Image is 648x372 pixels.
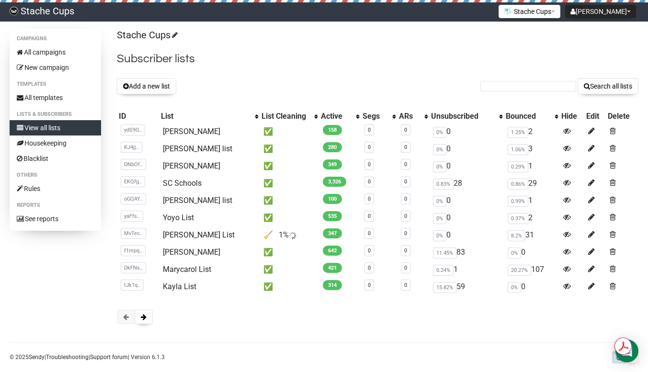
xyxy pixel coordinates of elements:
[10,181,101,196] a: Rules
[368,179,371,185] a: 0
[508,265,531,276] span: 20.27%
[29,354,45,361] a: Sendy
[429,110,504,123] th: Unsubscribed: No sort applied, activate to apply an ascending sort
[10,45,101,60] a: All campaigns
[404,248,407,254] a: 0
[163,282,196,291] a: Kayla List
[117,50,638,68] h2: Subscriber lists
[321,112,351,121] div: Active
[508,230,525,241] span: 8.2%
[608,112,637,121] div: Delete
[163,248,220,257] a: [PERSON_NAME]
[323,280,342,290] span: 314
[159,110,260,123] th: List: No sort applied, activate to apply an ascending sort
[117,110,159,123] th: ID: No sort applied, sorting is disabled
[163,161,220,170] a: [PERSON_NAME]
[433,179,454,190] span: 0.83%
[404,179,407,185] a: 0
[504,7,512,15] img: 1.png
[504,192,559,209] td: 1
[121,176,145,187] span: EKQfg..
[433,196,446,207] span: 0%
[163,127,220,136] a: [PERSON_NAME]
[323,194,342,204] span: 100
[433,213,446,224] span: 0%
[508,196,528,207] span: 0.99%
[121,228,146,239] span: MvTec..
[586,112,603,121] div: Edit
[508,161,528,172] span: 0.29%
[368,282,371,288] a: 0
[578,78,638,94] button: Search all lists
[10,211,101,226] a: See reports
[433,230,446,241] span: 0%
[508,144,528,155] span: 1.06%
[399,112,420,121] div: ARs
[404,265,407,271] a: 0
[121,262,146,273] span: DkFNs..
[404,144,407,150] a: 0
[121,124,145,135] span: ydS9O..
[10,120,101,135] a: View all lists
[260,140,319,158] td: ✅
[361,110,397,123] th: Segs: No sort applied, activate to apply an ascending sort
[429,244,504,261] td: 83
[261,112,309,121] div: List Cleaning
[46,354,89,361] a: Troubleshooting
[429,209,504,226] td: 0
[506,112,550,121] div: Bounced
[260,158,319,175] td: ✅
[368,230,371,237] a: 0
[429,123,504,140] td: 0
[429,140,504,158] td: 0
[429,261,504,278] td: 1
[260,244,319,261] td: ✅
[10,352,165,362] p: © 2025 | | | Version 6.1.3
[289,232,296,239] img: loader.gif
[117,78,176,94] button: Add a new list
[504,261,559,278] td: 107
[404,161,407,168] a: 0
[10,151,101,166] a: Blacklist
[260,226,319,244] td: 🧹 1%
[504,175,559,192] td: 29
[161,112,250,121] div: List
[504,140,559,158] td: 3
[429,175,504,192] td: 28
[323,177,346,187] span: 3,326
[431,112,494,121] div: Unsubscribed
[163,230,235,239] a: [PERSON_NAME] List
[117,29,176,41] a: Stache Cups
[504,158,559,175] td: 1
[368,265,371,271] a: 0
[508,127,528,138] span: 1.25%
[368,196,371,202] a: 0
[121,159,146,170] span: DNbOf..
[508,248,521,259] span: 0%
[260,175,319,192] td: ✅
[323,159,342,169] span: 349
[504,209,559,226] td: 2
[433,265,454,276] span: 0.24%
[323,228,342,238] span: 347
[606,110,638,123] th: Delete: No sort applied, sorting is disabled
[10,90,101,105] a: All templates
[121,245,146,256] span: f1mpq..
[508,213,528,224] span: 0.37%
[163,265,211,274] a: Marycarol List
[433,144,446,155] span: 0%
[260,123,319,140] td: ✅
[90,354,128,361] a: Support forum
[121,193,146,204] span: oGQAY..
[397,110,429,123] th: ARs: No sort applied, activate to apply an ascending sort
[404,213,407,219] a: 0
[504,278,559,295] td: 0
[119,112,157,121] div: ID
[368,248,371,254] a: 0
[433,161,446,172] span: 0%
[404,282,407,288] a: 0
[10,60,101,75] a: New campaign
[121,142,142,153] span: KJ4jj..
[121,280,144,291] span: tJk1q..
[323,263,342,273] span: 421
